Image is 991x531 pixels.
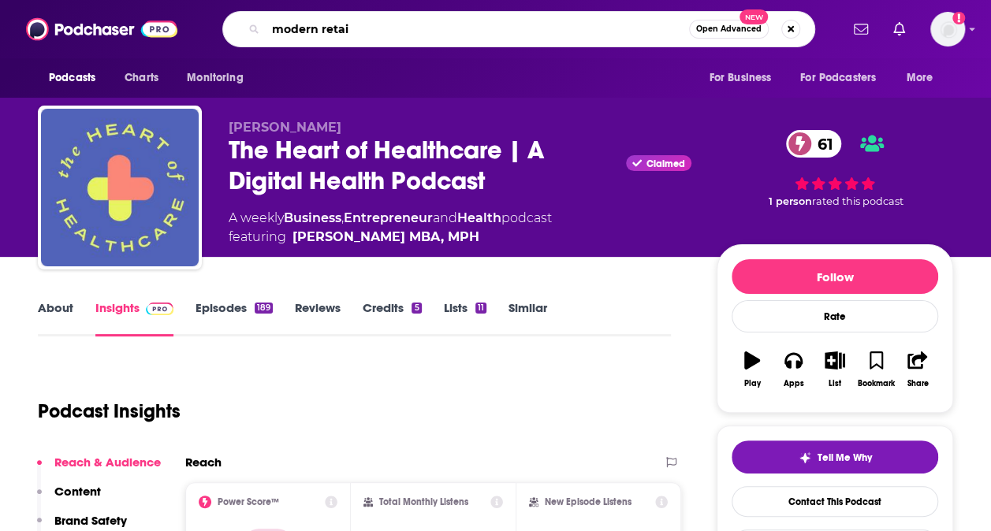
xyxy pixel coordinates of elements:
[812,195,903,207] span: rated this podcast
[38,399,181,423] h1: Podcast Insights
[26,14,177,44] img: Podchaser - Follow, Share and Rate Podcasts
[646,160,685,168] span: Claimed
[38,63,116,93] button: open menu
[930,12,965,46] img: User Profile
[732,341,773,398] button: Play
[229,209,552,247] div: A weekly podcast
[784,379,804,388] div: Apps
[769,195,812,207] span: 1 person
[709,67,771,89] span: For Business
[717,120,953,218] div: 61 1 personrated this podcast
[255,303,273,314] div: 189
[800,67,876,89] span: For Podcasters
[379,496,468,507] h2: Total Monthly Listens
[185,455,222,470] h2: Reach
[37,455,161,484] button: Reach & Audience
[732,259,938,294] button: Follow
[229,228,552,247] span: featuring
[266,17,689,42] input: Search podcasts, credits, & more...
[930,12,965,46] button: Show profile menu
[38,300,73,336] a: About
[930,12,965,46] span: Logged in as Morgan16
[341,210,344,225] span: ,
[814,341,855,398] button: List
[848,16,874,43] a: Show notifications dropdown
[897,341,938,398] button: Share
[412,303,421,314] div: 5
[444,300,486,336] a: Lists11
[545,496,631,507] h2: New Episode Listens
[786,130,841,158] a: 61
[37,484,101,513] button: Content
[146,303,173,315] img: Podchaser Pro
[732,300,938,332] div: Rate
[952,12,965,24] svg: Add a profile image
[229,120,341,135] span: [PERSON_NAME]
[125,67,158,89] span: Charts
[475,303,486,314] div: 11
[54,484,101,499] p: Content
[887,16,911,43] a: Show notifications dropdown
[773,341,814,398] button: Apps
[907,379,928,388] div: Share
[799,451,811,464] img: tell me why sparkle
[802,130,841,158] span: 61
[457,210,501,225] a: Health
[509,300,547,336] a: Similar
[54,455,161,470] p: Reach & Audience
[818,451,872,464] span: Tell Me Why
[218,496,279,507] h2: Power Score™
[284,210,341,225] a: Business
[896,63,953,93] button: open menu
[292,228,479,247] a: Halle Tecco MBA, MPH
[114,63,168,93] a: Charts
[829,379,841,388] div: List
[858,379,895,388] div: Bookmark
[176,63,263,93] button: open menu
[344,210,433,225] a: Entrepreneur
[433,210,457,225] span: and
[363,300,421,336] a: Credits5
[732,486,938,517] a: Contact This Podcast
[196,300,273,336] a: Episodes189
[790,63,899,93] button: open menu
[696,25,762,33] span: Open Advanced
[222,11,815,47] div: Search podcasts, credits, & more...
[855,341,896,398] button: Bookmark
[907,67,933,89] span: More
[698,63,791,93] button: open menu
[732,440,938,473] button: tell me why sparkleTell Me Why
[41,109,199,266] img: The Heart of Healthcare | A Digital Health Podcast
[295,300,341,336] a: Reviews
[54,513,127,528] p: Brand Safety
[744,379,761,388] div: Play
[187,67,243,89] span: Monitoring
[689,20,769,39] button: Open AdvancedNew
[49,67,95,89] span: Podcasts
[95,300,173,336] a: InsightsPodchaser Pro
[740,9,768,24] span: New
